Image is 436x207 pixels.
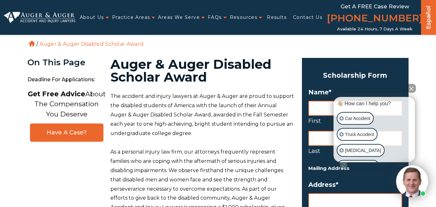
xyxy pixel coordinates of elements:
a: Results [267,11,287,24]
a: About Us [80,11,104,24]
a: Home [29,41,35,46]
label: First [308,116,402,126]
span: Available 24 Hours, 7 Days a Week [337,27,412,32]
span: Deadline for Applications: [27,73,106,86]
a: Contact Us [293,11,322,24]
label: Last [308,146,402,156]
a: Have A Case? [30,123,103,142]
label: Address [308,181,402,188]
p: Truck Accident [345,131,374,139]
a: Areas We Serve [158,11,200,24]
a: Open intaker chat [340,162,347,168]
button: Close Intaker Chat Widget [407,84,416,93]
p: Car Accident [345,115,370,123]
img: Intaker widget Avatar [396,165,428,197]
a: Resources [230,11,258,24]
p: The accident and injury lawyers at Auger & Auger are proud to support the disabled students of Am... [110,92,294,138]
div: 👋🏼 How can I help you? [335,100,413,107]
li: Auger & Auger Disabled Scholar Award [38,41,145,47]
span: Have A Case? [37,129,97,136]
p: About The Compensation You Deserve [28,89,106,119]
a: FAQs [208,11,222,24]
h5: Mailing Address [308,164,402,173]
h1: Auger & Auger Disabled Scholar Award [110,58,294,84]
label: Name [308,88,402,96]
strong: Get Free Advice [28,90,85,98]
div: On This Page [27,58,106,67]
span: Get a FREE Case Review [341,3,409,10]
h3: Scholarship Form [308,69,402,82]
a: Practice Areas [112,11,150,24]
p: [MEDICAL_DATA] [345,147,381,155]
img: Auger & Auger Accident and Injury Lawyers Logo [4,12,75,23]
a: [PHONE_NUMBER] [327,11,423,27]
